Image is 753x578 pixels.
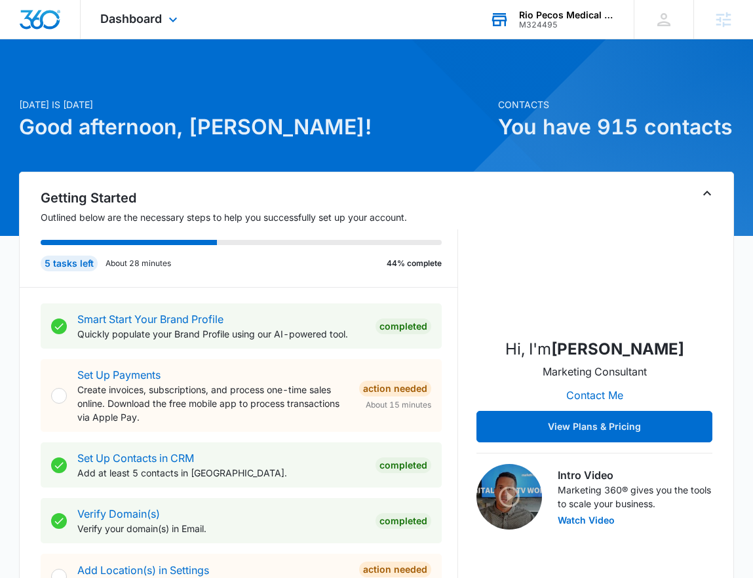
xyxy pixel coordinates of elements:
[77,564,209,577] a: Add Location(s) in Settings
[41,188,459,208] h2: Getting Started
[558,483,712,511] p: Marketing 360® gives you the tools to scale your business.
[106,258,171,269] p: About 28 minutes
[519,10,615,20] div: account name
[100,12,162,26] span: Dashboard
[498,111,734,143] h1: You have 915 contacts
[553,379,636,411] button: Contact Me
[19,98,491,111] p: [DATE] is [DATE]
[77,327,366,341] p: Quickly populate your Brand Profile using our AI-powered tool.
[77,452,194,465] a: Set Up Contacts in CRM
[551,339,684,358] strong: [PERSON_NAME]
[41,256,98,271] div: 5 tasks left
[543,364,647,379] p: Marketing Consultant
[359,381,431,396] div: Action Needed
[77,522,366,535] p: Verify your domain(s) in Email.
[366,399,431,411] span: About 15 minutes
[376,457,431,473] div: Completed
[558,467,712,483] h3: Intro Video
[519,20,615,29] div: account id
[376,513,431,529] div: Completed
[77,466,366,480] p: Add at least 5 contacts in [GEOGRAPHIC_DATA].
[77,313,223,326] a: Smart Start Your Brand Profile
[529,196,660,327] img: Tyler Hatton
[77,383,349,424] p: Create invoices, subscriptions, and process one-time sales online. Download the free mobile app t...
[699,185,715,201] button: Toggle Collapse
[376,318,431,334] div: Completed
[387,258,442,269] p: 44% complete
[359,562,431,577] div: Action Needed
[41,210,459,224] p: Outlined below are the necessary steps to help you successfully set up your account.
[77,507,160,520] a: Verify Domain(s)
[476,464,542,530] img: Intro Video
[19,111,491,143] h1: Good afternoon, [PERSON_NAME]!
[558,516,615,525] button: Watch Video
[476,411,712,442] button: View Plans & Pricing
[77,368,161,381] a: Set Up Payments
[498,98,734,111] p: Contacts
[505,337,684,361] p: Hi, I'm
